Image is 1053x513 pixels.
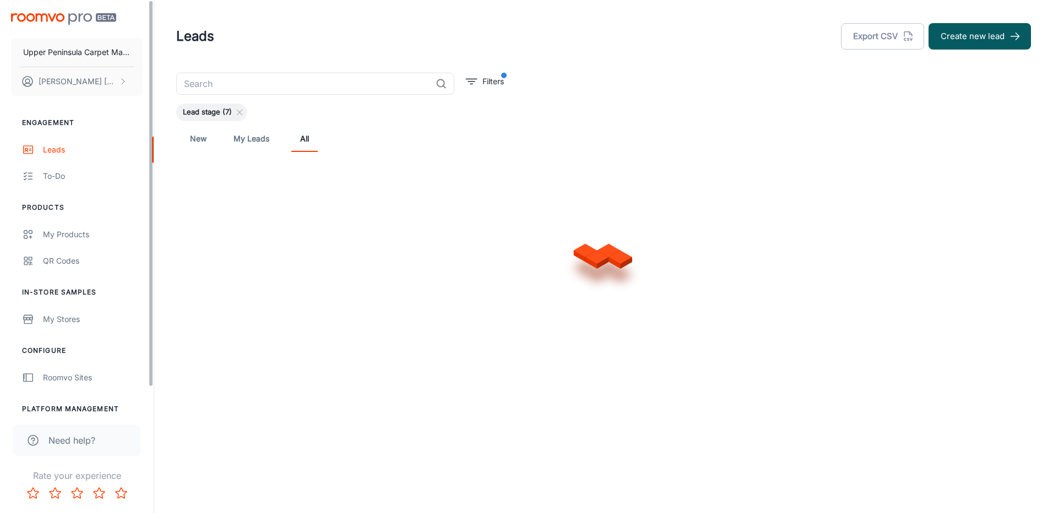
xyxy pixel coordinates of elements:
input: Search [176,73,431,95]
div: Roomvo Sites [43,372,143,384]
img: Roomvo PRO Beta [11,13,116,25]
button: [PERSON_NAME] [PERSON_NAME] [11,67,143,96]
div: My Products [43,228,143,241]
a: New [185,125,211,152]
h1: Leads [176,26,214,46]
button: Create new lead [929,23,1031,50]
p: Filters [482,75,504,88]
p: Upper Peninsula Carpet Mart LLC [23,46,131,58]
div: To-do [43,170,143,182]
p: [PERSON_NAME] [PERSON_NAME] [39,75,116,88]
div: Leads [43,144,143,156]
button: Upper Peninsula Carpet Mart LLC [11,38,143,67]
button: Export CSV [841,23,924,50]
span: Lead stage (7) [176,107,238,118]
a: My Leads [234,125,269,152]
button: filter [463,73,507,90]
a: All [291,125,318,152]
div: Lead stage (7) [176,103,247,121]
div: QR Codes [43,255,143,267]
div: My Stores [43,313,143,325]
